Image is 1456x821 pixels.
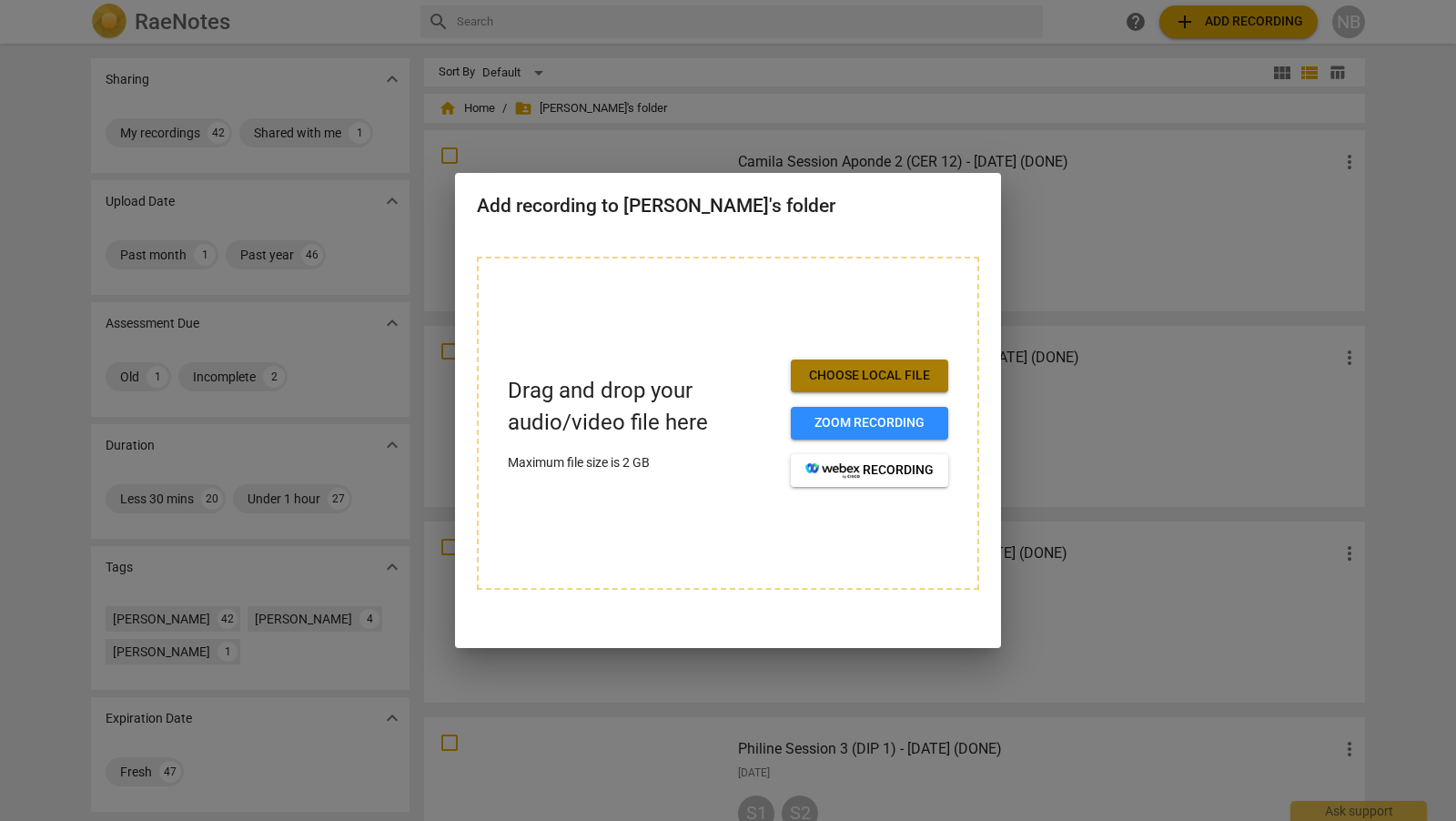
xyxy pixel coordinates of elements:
[508,453,776,472] p: Maximum file size is 2 GB
[805,414,934,432] span: Zoom recording
[508,375,776,439] p: Drag and drop your audio/video file here
[805,367,934,385] span: Choose local file
[791,454,948,487] button: recording
[791,360,948,392] button: Choose local file
[805,461,934,480] span: recording
[791,407,948,440] button: Zoom recording
[477,195,979,218] h2: Add recording to [PERSON_NAME]'s folder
